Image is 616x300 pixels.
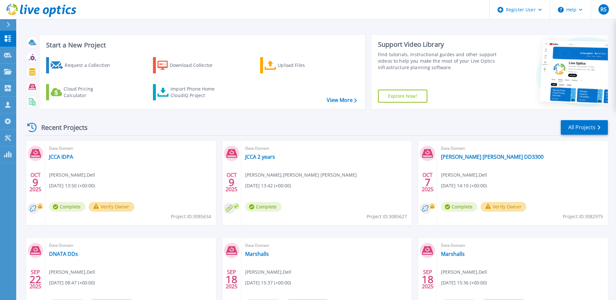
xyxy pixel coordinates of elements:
[378,90,427,103] a: Explore Now!
[367,213,407,220] span: Project ID: 3085627
[327,97,357,103] a: View More
[441,145,604,152] span: Data Domain
[245,145,408,152] span: Data Domain
[441,242,604,249] span: Data Domain
[29,170,42,194] div: OCT 2025
[65,59,117,72] div: Request a Collection
[226,277,237,282] span: 18
[49,171,95,179] span: [PERSON_NAME] , Dell
[441,171,487,179] span: [PERSON_NAME] , Dell
[441,279,487,286] span: [DATE] 15:36 (+00:00)
[245,171,357,179] span: [PERSON_NAME] , [PERSON_NAME] [PERSON_NAME]
[49,202,85,212] span: Complete
[49,154,73,160] a: JCCA IDPA
[421,170,434,194] div: OCT 2025
[421,268,434,291] div: SEP 2025
[49,251,78,257] a: DNATA DDs
[49,279,95,286] span: [DATE] 08:47 (+00:00)
[171,213,211,220] span: Project ID: 3085634
[49,145,212,152] span: Data Domain
[378,51,498,71] div: Find tutorials, instructional guides and other support videos to help you make the most of your L...
[600,7,607,12] span: RS
[29,268,42,291] div: SEP 2025
[25,119,96,135] div: Recent Projects
[49,269,95,276] span: [PERSON_NAME] , Dell
[229,180,234,185] span: 9
[46,57,119,73] a: Request a Collection
[170,86,221,99] div: Import Phone Home CloudIQ Project
[225,268,238,291] div: SEP 2025
[245,154,275,160] a: JCCA 2 years
[260,57,333,73] a: Upload Files
[245,279,291,286] span: [DATE] 15:37 (+00:00)
[422,277,434,282] span: 18
[441,154,544,160] a: [PERSON_NAME] [PERSON_NAME] DD3300
[245,182,291,189] span: [DATE] 13:42 (+00:00)
[64,86,116,99] div: Cloud Pricing Calculator
[30,277,41,282] span: 22
[278,59,330,72] div: Upload Files
[46,42,357,49] h3: Start a New Project
[481,202,526,212] button: Verify Owner
[441,251,465,257] a: Marshalls
[563,213,603,220] span: Project ID: 3082975
[49,182,95,189] span: [DATE] 13:50 (+00:00)
[245,242,408,249] span: Data Domain
[32,180,38,185] span: 9
[89,202,134,212] button: Verify Owner
[153,57,225,73] a: Download Collector
[441,269,487,276] span: [PERSON_NAME] , Dell
[441,182,487,189] span: [DATE] 14:10 (+00:00)
[441,202,477,212] span: Complete
[245,202,282,212] span: Complete
[245,269,291,276] span: [PERSON_NAME] , Dell
[225,170,238,194] div: OCT 2025
[170,59,222,72] div: Download Collector
[46,84,119,100] a: Cloud Pricing Calculator
[245,251,269,257] a: Marshalls
[49,242,212,249] span: Data Domain
[425,180,431,185] span: 7
[378,40,498,49] div: Support Video Library
[561,120,608,135] a: All Projects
